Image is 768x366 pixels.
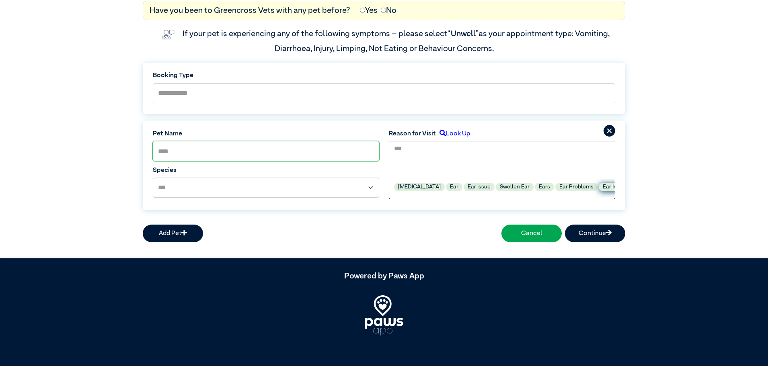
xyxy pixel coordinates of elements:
[394,183,445,191] label: [MEDICAL_DATA]
[360,4,378,16] label: Yes
[143,271,625,281] h5: Powered by Paws App
[365,295,403,335] img: PawsApp
[360,8,365,13] input: Yes
[143,225,203,242] button: Add Pet
[464,183,495,191] label: Ear issue
[496,183,534,191] label: Swollen Ear
[436,129,470,139] label: Look Up
[153,71,615,80] label: Booking Type
[153,129,379,139] label: Pet Name
[565,225,625,242] button: Continue
[381,8,386,13] input: No
[150,4,350,16] label: Have you been to Greencross Vets with any pet before?
[381,4,396,16] label: No
[599,183,639,191] label: Ear Infection
[535,183,554,191] label: Ears
[501,225,562,242] button: Cancel
[446,183,462,191] label: Ear
[389,129,436,139] label: Reason for Visit
[153,166,379,175] label: Species
[158,27,178,43] img: vet
[183,30,611,52] label: If your pet is experiencing any of the following symptoms – please select as your appointment typ...
[555,183,598,191] label: Ear Problems
[448,30,478,38] span: “Unwell”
